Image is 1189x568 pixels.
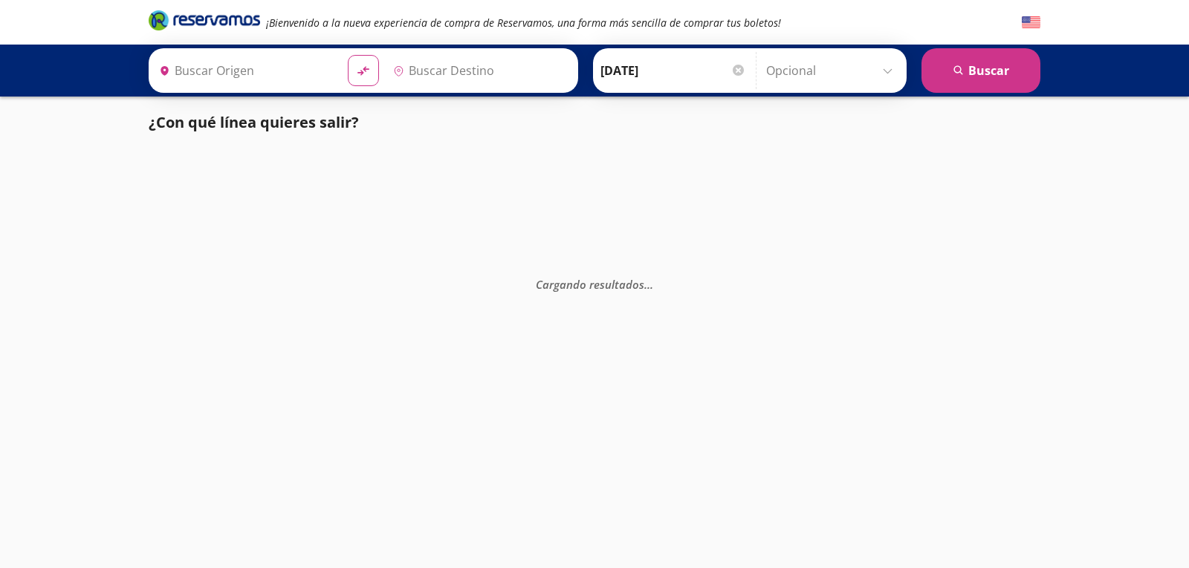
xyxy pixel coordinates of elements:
input: Elegir Fecha [600,52,746,89]
input: Buscar Destino [387,52,570,89]
i: Brand Logo [149,9,260,31]
em: Cargando resultados [536,276,653,291]
input: Opcional [766,52,899,89]
span: . [644,276,647,291]
a: Brand Logo [149,9,260,36]
span: . [647,276,650,291]
button: English [1022,13,1040,32]
em: ¡Bienvenido a la nueva experiencia de compra de Reservamos, una forma más sencilla de comprar tus... [266,16,781,30]
button: Buscar [921,48,1040,93]
p: ¿Con qué línea quieres salir? [149,111,359,134]
span: . [650,276,653,291]
input: Buscar Origen [153,52,336,89]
